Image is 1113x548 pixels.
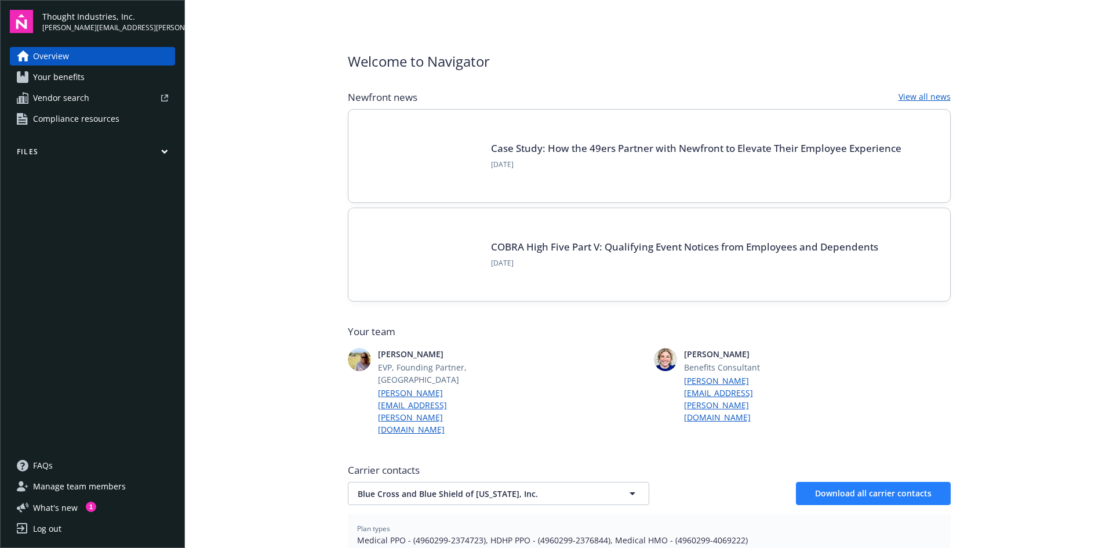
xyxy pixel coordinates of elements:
[684,348,798,360] span: [PERSON_NAME]
[378,387,492,436] a: [PERSON_NAME][EMAIL_ADDRESS][PERSON_NAME][DOMAIN_NAME]
[33,502,78,514] span: What ' s new
[654,348,677,371] img: photo
[378,361,492,386] span: EVP, Founding Partner, [GEOGRAPHIC_DATA]
[33,68,85,86] span: Your benefits
[33,89,89,107] span: Vendor search
[33,110,119,128] span: Compliance resources
[33,47,69,66] span: Overview
[815,488,932,499] span: Download all carrier contacts
[357,534,941,546] span: Medical PPO - (4960299-2374723), HDHP PPO - (4960299-2376844), Medical HMO - (4960299-4069222)
[348,348,371,371] img: photo
[10,47,175,66] a: Overview
[42,10,175,33] button: Thought Industries, Inc.[PERSON_NAME][EMAIL_ADDRESS][PERSON_NAME][DOMAIN_NAME]
[684,375,798,423] a: [PERSON_NAME][EMAIL_ADDRESS][PERSON_NAME][DOMAIN_NAME]
[10,68,175,86] a: Your benefits
[491,159,901,170] span: [DATE]
[796,482,951,505] button: Download all carrier contacts
[42,23,175,33] span: [PERSON_NAME][EMAIL_ADDRESS][PERSON_NAME][DOMAIN_NAME]
[10,456,175,475] a: FAQs
[86,502,96,512] div: 1
[491,141,901,155] a: Case Study: How the 49ers Partner with Newfront to Elevate Their Employee Experience
[378,348,492,360] span: [PERSON_NAME]
[348,482,649,505] button: Blue Cross and Blue Shield of [US_STATE], Inc.
[10,10,33,33] img: navigator-logo.svg
[367,227,477,282] img: BLOG-Card Image - Compliance - COBRA High Five Pt 5 - 09-11-25.jpg
[684,361,798,373] span: Benefits Consultant
[10,477,175,496] a: Manage team members
[899,90,951,104] a: View all news
[491,258,878,268] span: [DATE]
[357,524,941,534] span: Plan types
[491,240,878,253] a: COBRA High Five Part V: Qualifying Event Notices from Employees and Dependents
[10,89,175,107] a: Vendor search
[367,128,477,184] img: Card Image - INSIGHTS copy.png
[348,90,417,104] span: Newfront news
[348,51,490,72] span: Welcome to Navigator
[33,520,61,538] div: Log out
[42,10,175,23] span: Thought Industries, Inc.
[10,502,96,514] button: What's new1
[33,477,126,496] span: Manage team members
[10,147,175,161] button: Files
[358,488,599,500] span: Blue Cross and Blue Shield of [US_STATE], Inc.
[348,463,951,477] span: Carrier contacts
[348,325,951,339] span: Your team
[33,456,53,475] span: FAQs
[10,110,175,128] a: Compliance resources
